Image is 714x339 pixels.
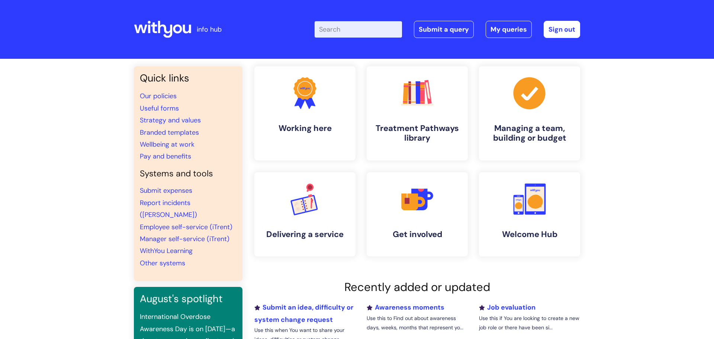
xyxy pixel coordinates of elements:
[140,293,237,305] h3: August's spotlight
[140,198,197,219] a: Report incidents ([PERSON_NAME])
[479,172,580,256] a: Welcome Hub
[140,223,232,231] a: Employee self-service (iTrent)
[254,303,353,324] a: Submit an idea, difficulty or system change request
[367,66,468,160] a: Treatment Pathways library
[197,23,222,35] p: info hub
[254,66,356,160] a: Working here
[479,66,580,160] a: Managing a team, building or budget
[367,303,444,312] a: Awareness moments
[140,186,192,195] a: Submit expenses
[479,314,580,332] p: Use this if You are looking to create a new job role or there have been si...
[373,230,462,239] h4: Get involved
[414,21,474,38] a: Submit a query
[140,128,199,137] a: Branded templates
[140,72,237,84] h3: Quick links
[140,116,201,125] a: Strategy and values
[367,172,468,256] a: Get involved
[373,124,462,143] h4: Treatment Pathways library
[140,140,194,149] a: Wellbeing at work
[254,280,580,294] h2: Recently added or updated
[140,92,177,100] a: Our policies
[140,169,237,179] h4: Systems and tools
[485,230,574,239] h4: Welcome Hub
[140,152,191,161] a: Pay and benefits
[260,230,350,239] h4: Delivering a service
[315,21,580,38] div: | -
[140,234,229,243] a: Manager self-service (iTrent)
[367,314,468,332] p: Use this to Find out about awareness days, weeks, months that represent yo...
[254,172,356,256] a: Delivering a service
[315,21,402,38] input: Search
[479,303,535,312] a: Job evaluation
[486,21,532,38] a: My queries
[485,124,574,143] h4: Managing a team, building or budget
[140,246,193,255] a: WithYou Learning
[544,21,580,38] a: Sign out
[140,104,179,113] a: Useful forms
[260,124,350,133] h4: Working here
[140,259,185,268] a: Other systems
